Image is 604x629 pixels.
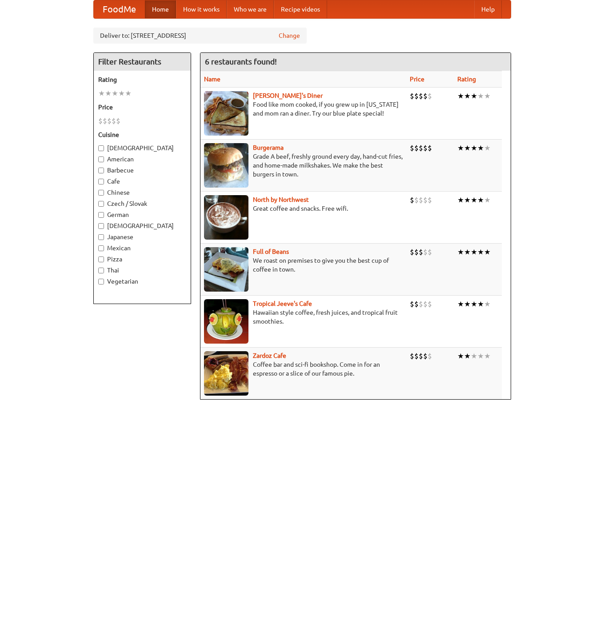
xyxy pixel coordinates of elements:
[464,247,471,257] li: ★
[484,143,491,153] li: ★
[428,299,432,309] li: $
[410,351,414,361] li: $
[98,279,104,284] input: Vegetarian
[98,268,104,273] input: Thai
[457,143,464,153] li: ★
[98,130,186,139] h5: Cuisine
[414,247,419,257] li: $
[477,91,484,101] li: ★
[464,351,471,361] li: ★
[410,195,414,205] li: $
[428,91,432,101] li: $
[176,0,227,18] a: How it works
[204,76,220,83] a: Name
[204,195,248,240] img: north.jpg
[98,190,104,196] input: Chinese
[253,300,312,307] a: Tropical Jeeve's Cafe
[204,100,403,118] p: Food like mom cooked, if you grew up in [US_STATE] and mom ran a diner. Try our blue plate special!
[464,195,471,205] li: ★
[253,352,286,359] a: Zardoz Cafe
[98,75,186,84] h5: Rating
[414,299,419,309] li: $
[105,88,112,98] li: ★
[477,351,484,361] li: ★
[204,247,248,292] img: beans.jpg
[98,177,186,186] label: Cafe
[419,143,423,153] li: $
[227,0,274,18] a: Who we are
[112,116,116,126] li: $
[410,299,414,309] li: $
[145,0,176,18] a: Home
[423,351,428,361] li: $
[419,91,423,101] li: $
[98,277,186,286] label: Vegetarian
[457,351,464,361] li: ★
[204,152,403,179] p: Grade A beef, freshly ground every day, hand-cut fries, and home-made milkshakes. We make the bes...
[98,144,186,152] label: [DEMOGRAPHIC_DATA]
[118,88,125,98] li: ★
[474,0,502,18] a: Help
[477,247,484,257] li: ★
[253,144,284,151] a: Burgerama
[98,245,104,251] input: Mexican
[457,247,464,257] li: ★
[98,103,186,112] h5: Price
[253,196,309,203] a: North by Northwest
[112,88,118,98] li: ★
[471,351,477,361] li: ★
[464,143,471,153] li: ★
[94,53,191,71] h4: Filter Restaurants
[484,195,491,205] li: ★
[457,299,464,309] li: ★
[204,299,248,344] img: jeeves.jpg
[423,143,428,153] li: $
[98,244,186,252] label: Mexican
[484,247,491,257] li: ★
[98,155,186,164] label: American
[428,143,432,153] li: $
[477,299,484,309] li: ★
[419,247,423,257] li: $
[410,76,424,83] a: Price
[428,351,432,361] li: $
[98,255,186,264] label: Pizza
[98,179,104,184] input: Cafe
[414,351,419,361] li: $
[125,88,132,98] li: ★
[204,256,403,274] p: We roast on premises to give you the best cup of coffee in town.
[471,143,477,153] li: ★
[414,91,419,101] li: $
[98,210,186,219] label: German
[103,116,107,126] li: $
[204,91,248,136] img: sallys.jpg
[253,248,289,255] b: Full of Beans
[279,31,300,40] a: Change
[98,88,105,98] li: ★
[484,299,491,309] li: ★
[471,91,477,101] li: ★
[116,116,120,126] li: $
[428,247,432,257] li: $
[423,91,428,101] li: $
[464,91,471,101] li: ★
[419,195,423,205] li: $
[410,91,414,101] li: $
[410,143,414,153] li: $
[477,195,484,205] li: ★
[94,0,145,18] a: FoodMe
[98,201,104,207] input: Czech / Slovak
[477,143,484,153] li: ★
[457,195,464,205] li: ★
[204,351,248,396] img: zardoz.jpg
[419,299,423,309] li: $
[98,145,104,151] input: [DEMOGRAPHIC_DATA]
[419,351,423,361] li: $
[253,92,323,99] a: [PERSON_NAME]'s Diner
[98,166,186,175] label: Barbecue
[414,143,419,153] li: $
